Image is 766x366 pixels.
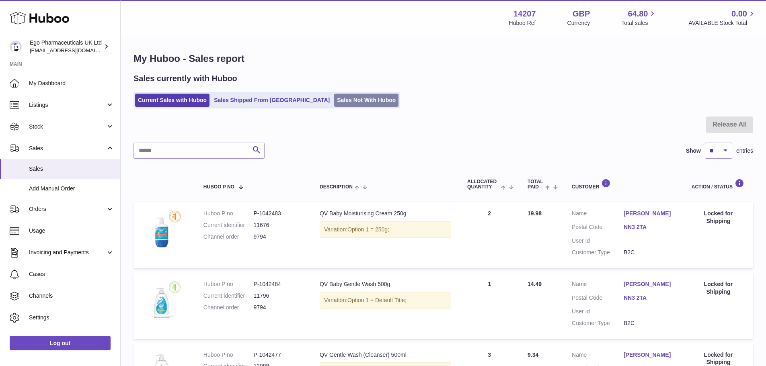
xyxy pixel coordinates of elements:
[621,8,657,27] a: 64.80 Total sales
[688,19,756,27] span: AVAILABLE Stock Total
[459,272,520,339] td: 1
[572,237,624,245] dt: User Id
[29,227,114,235] span: Usage
[29,249,106,256] span: Invoicing and Payments
[572,223,624,233] dt: Postal Code
[29,314,114,321] span: Settings
[29,165,114,173] span: Sales
[320,184,353,190] span: Description
[29,205,106,213] span: Orders
[10,41,22,53] img: internalAdmin-14207@internal.huboo.com
[320,351,451,359] div: QV Gentle Wash (Cleanser) 500ml
[320,292,451,309] div: Variation:
[142,210,182,250] img: 6.png
[459,202,520,268] td: 2
[253,280,304,288] dd: P-1042484
[29,292,114,300] span: Channels
[133,52,753,65] h1: My Huboo - Sales report
[253,221,304,229] dd: 11676
[253,292,304,300] dd: 11796
[347,226,389,233] span: Option 1 = 250g;
[133,73,237,84] h2: Sales currently with Huboo
[203,351,254,359] dt: Huboo P no
[572,308,624,315] dt: User Id
[692,210,745,225] div: Locked for Shipping
[29,80,114,87] span: My Dashboard
[203,184,234,190] span: Huboo P no
[203,210,254,217] dt: Huboo P no
[10,336,111,350] a: Log out
[509,19,536,27] div: Huboo Ref
[731,8,747,19] span: 0.00
[29,185,114,192] span: Add Manual Order
[624,249,676,256] dd: B2C
[624,210,676,217] a: [PERSON_NAME]
[203,292,254,300] dt: Current identifier
[572,319,624,327] dt: Customer Type
[528,352,538,358] span: 9.34
[624,351,676,359] a: [PERSON_NAME]
[135,94,209,107] a: Current Sales with Huboo
[736,147,753,155] span: entries
[624,223,676,231] a: NN3 2TA
[253,304,304,311] dd: 9794
[30,39,102,54] div: Ego Pharmaceuticals UK Ltd
[467,179,499,190] span: ALLOCATED Quantity
[621,19,657,27] span: Total sales
[320,221,451,238] div: Variation:
[142,280,182,321] img: 12.png
[203,280,254,288] dt: Huboo P no
[29,270,114,278] span: Cases
[692,179,745,190] div: Action / Status
[572,210,624,219] dt: Name
[528,281,542,287] span: 14.49
[347,297,407,303] span: Option 1 = Default Title;
[567,19,590,27] div: Currency
[29,123,106,131] span: Stock
[320,280,451,288] div: QV Baby Gentle Wash 500g
[692,280,745,296] div: Locked for Shipping
[572,249,624,256] dt: Customer Type
[624,319,676,327] dd: B2C
[320,210,451,217] div: QV Baby Moisturising Cream 250g
[253,210,304,217] dd: P-1042483
[572,294,624,304] dt: Postal Code
[211,94,333,107] a: Sales Shipped From [GEOGRAPHIC_DATA]
[253,233,304,241] dd: 9794
[572,351,624,361] dt: Name
[624,294,676,302] a: NN3 2TA
[686,147,701,155] label: Show
[29,145,106,152] span: Sales
[203,304,254,311] dt: Channel order
[29,101,106,109] span: Listings
[253,351,304,359] dd: P-1042477
[203,233,254,241] dt: Channel order
[30,47,118,53] span: [EMAIL_ADDRESS][DOMAIN_NAME]
[624,280,676,288] a: [PERSON_NAME]
[528,210,542,217] span: 19.98
[573,8,590,19] strong: GBP
[513,8,536,19] strong: 14207
[572,280,624,290] dt: Name
[572,179,676,190] div: Customer
[628,8,648,19] span: 64.80
[203,221,254,229] dt: Current identifier
[528,179,543,190] span: Total paid
[688,8,756,27] a: 0.00 AVAILABLE Stock Total
[334,94,398,107] a: Sales Not With Huboo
